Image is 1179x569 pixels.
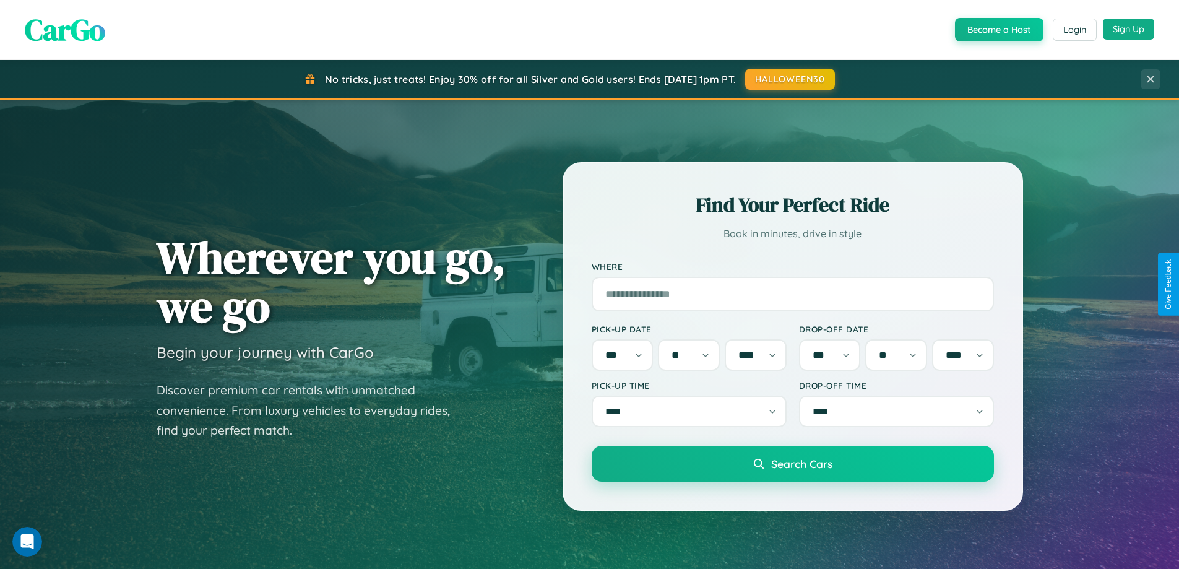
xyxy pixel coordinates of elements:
label: Pick-up Time [592,380,787,391]
button: Login [1053,19,1097,41]
label: Drop-off Date [799,324,994,334]
span: Search Cars [771,457,832,471]
button: Become a Host [955,18,1043,41]
iframe: Intercom live chat [12,527,42,557]
p: Book in minutes, drive in style [592,225,994,243]
div: Give Feedback [1164,259,1173,310]
button: Search Cars [592,446,994,482]
span: No tricks, just treats! Enjoy 30% off for all Silver and Gold users! Ends [DATE] 1pm PT. [325,73,736,85]
h3: Begin your journey with CarGo [157,343,374,362]
label: Drop-off Time [799,380,994,391]
p: Discover premium car rentals with unmatched convenience. From luxury vehicles to everyday rides, ... [157,380,466,441]
span: CarGo [25,9,105,50]
label: Where [592,261,994,272]
button: Sign Up [1103,19,1154,40]
h1: Wherever you go, we go [157,233,506,331]
button: HALLOWEEN30 [745,69,835,90]
label: Pick-up Date [592,324,787,334]
h2: Find Your Perfect Ride [592,191,994,219]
